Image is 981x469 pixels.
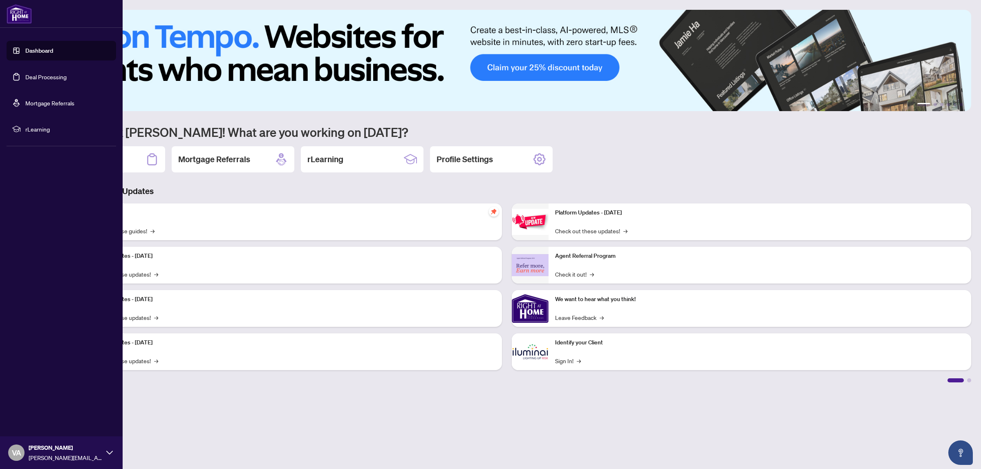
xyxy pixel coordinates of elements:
[555,208,965,217] p: Platform Updates - [DATE]
[43,10,971,111] img: Slide 0
[86,338,495,347] p: Platform Updates - [DATE]
[555,295,965,304] p: We want to hear what you think!
[25,125,110,134] span: rLearning
[512,333,549,370] img: Identify your Client
[555,226,627,235] a: Check out these updates!→
[917,103,930,106] button: 1
[86,208,495,217] p: Self-Help
[590,270,594,279] span: →
[150,226,155,235] span: →
[154,270,158,279] span: →
[12,447,21,458] span: VA
[623,226,627,235] span: →
[555,356,581,365] a: Sign In!→
[7,4,32,24] img: logo
[25,47,53,54] a: Dashboard
[555,338,965,347] p: Identify your Client
[600,313,604,322] span: →
[307,154,343,165] h2: rLearning
[512,290,549,327] img: We want to hear what you think!
[43,124,971,140] h1: Welcome back [PERSON_NAME]! What are you working on [DATE]?
[86,252,495,261] p: Platform Updates - [DATE]
[555,313,604,322] a: Leave Feedback→
[29,443,102,452] span: [PERSON_NAME]
[25,99,74,107] a: Mortgage Referrals
[940,103,943,106] button: 3
[947,103,950,106] button: 4
[934,103,937,106] button: 2
[86,295,495,304] p: Platform Updates - [DATE]
[953,103,956,106] button: 5
[577,356,581,365] span: →
[43,185,971,197] h3: Brokerage & Industry Updates
[154,356,158,365] span: →
[555,270,594,279] a: Check it out!→
[178,154,250,165] h2: Mortgage Referrals
[948,440,973,465] button: Open asap
[512,254,549,277] img: Agent Referral Program
[25,73,67,80] a: Deal Processing
[29,453,102,462] span: [PERSON_NAME][EMAIL_ADDRESS][PERSON_NAME][DOMAIN_NAME]
[154,313,158,322] span: →
[437,154,493,165] h2: Profile Settings
[555,252,965,261] p: Agent Referral Program
[489,207,499,217] span: pushpin
[960,103,963,106] button: 6
[512,209,549,234] img: Platform Updates - June 23, 2025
